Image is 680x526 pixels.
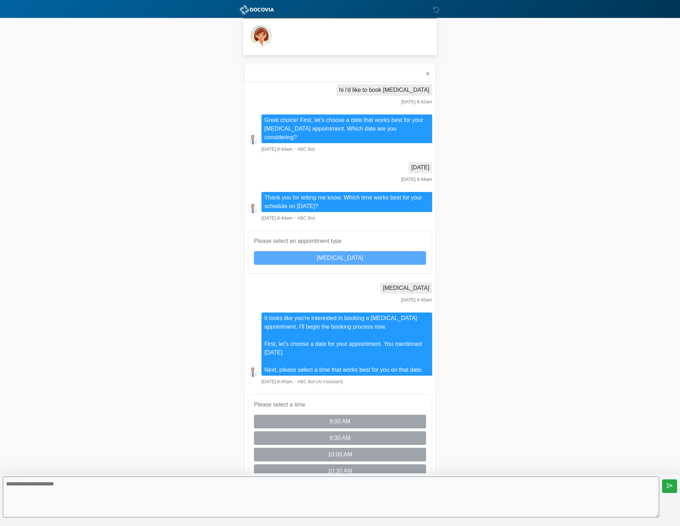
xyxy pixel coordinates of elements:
img: ABC Bot [248,203,259,213]
span: [DATE] 8:42am [401,99,432,104]
span: [DATE] 8:44am [261,215,293,221]
small: ・ [261,215,315,221]
p: Please select a time [254,400,426,409]
span: [DATE] 8:45am [401,297,432,302]
small: ・ [261,379,343,384]
img: dr-page-sq.jpg [248,366,259,377]
button: [MEDICAL_DATA] [254,251,426,265]
img: ABC Bot [248,134,259,145]
li: It looks like you're interested in booking a [MEDICAL_DATA] appointment. I'll begin the booking p... [261,313,432,376]
li: [DATE] [409,162,432,173]
button: 10:30 AM [254,464,426,478]
span: ABC Bot [297,215,315,221]
li: Great choice! First, let's choose a date that works best for your [MEDICAL_DATA] appointment. Whi... [261,114,432,143]
span: [DATE] 8:44am [401,177,432,182]
img: Agent Avatar [250,25,272,47]
small: ・ [261,146,315,152]
li: Thank you for letting me know. Which time works best for your schedule on [DATE]? [261,192,432,212]
span: [DATE] 8:44am [261,146,293,152]
button: 9:30 AM [254,431,426,445]
img: ABC Med Spa- GFEase Logo [238,5,276,14]
button: 9:00 AM [254,415,426,428]
button: ✕ [423,69,432,79]
li: [MEDICAL_DATA] [380,282,432,294]
span: ABC Bot (AI Assistant) [297,379,343,384]
button: 10:00 AM [254,448,426,461]
span: ABC Bot [297,146,315,152]
p: Please select an appointment type [254,237,426,245]
span: [DATE] 8:45am [261,379,293,384]
li: hi i'd like to book [MEDICAL_DATA] [336,84,432,96]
